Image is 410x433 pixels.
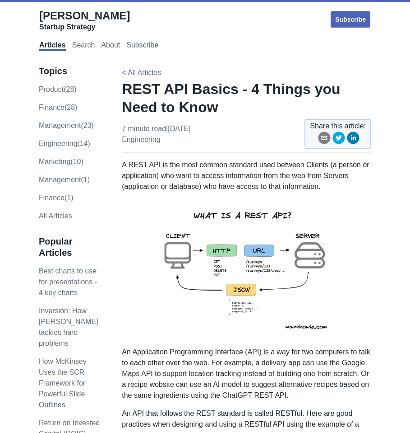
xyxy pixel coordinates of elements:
a: Finance(1) [39,194,73,202]
a: marketing(10) [39,158,83,165]
a: < All Articles [122,69,161,76]
a: Search [72,41,95,51]
a: management(23) [39,122,94,129]
p: An Application Programming Interface (API) is a way for two computers to talk to each other over ... [122,347,371,401]
a: About [101,41,120,51]
div: Startup Strategy [39,23,130,32]
a: Subscribe [126,41,158,51]
a: Inversion: How [PERSON_NAME] tackles hard problems [39,307,98,347]
h1: REST API Basics - 4 Things you Need to Know [122,80,371,116]
h3: Topics [39,66,103,77]
a: engineering(14) [39,140,90,147]
img: rest-api [148,199,346,339]
a: [PERSON_NAME]Startup Strategy [39,9,130,32]
a: Subscribe [330,10,371,28]
h3: Popular Articles [39,236,103,259]
button: linkedin [347,132,359,147]
span: [PERSON_NAME] [39,9,130,22]
button: twitter [332,132,345,147]
a: finance(28) [39,104,77,111]
a: Best charts to use for presentations - 4 key charts [39,267,97,297]
a: engineering [122,136,160,143]
a: Articles [39,41,66,51]
p: 7 minute read | [DATE] [122,123,190,145]
p: A REST API is the most common standard used between Clients (a person or application) who want to... [122,160,371,192]
a: Management(1) [39,176,90,184]
a: All Articles [39,212,72,220]
button: email [318,132,331,147]
a: product(28) [39,85,77,93]
span: Share this article: [310,121,366,132]
a: How McKinsey Uses the SCR Framework for Powerful Slide Outlines [39,358,87,409]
